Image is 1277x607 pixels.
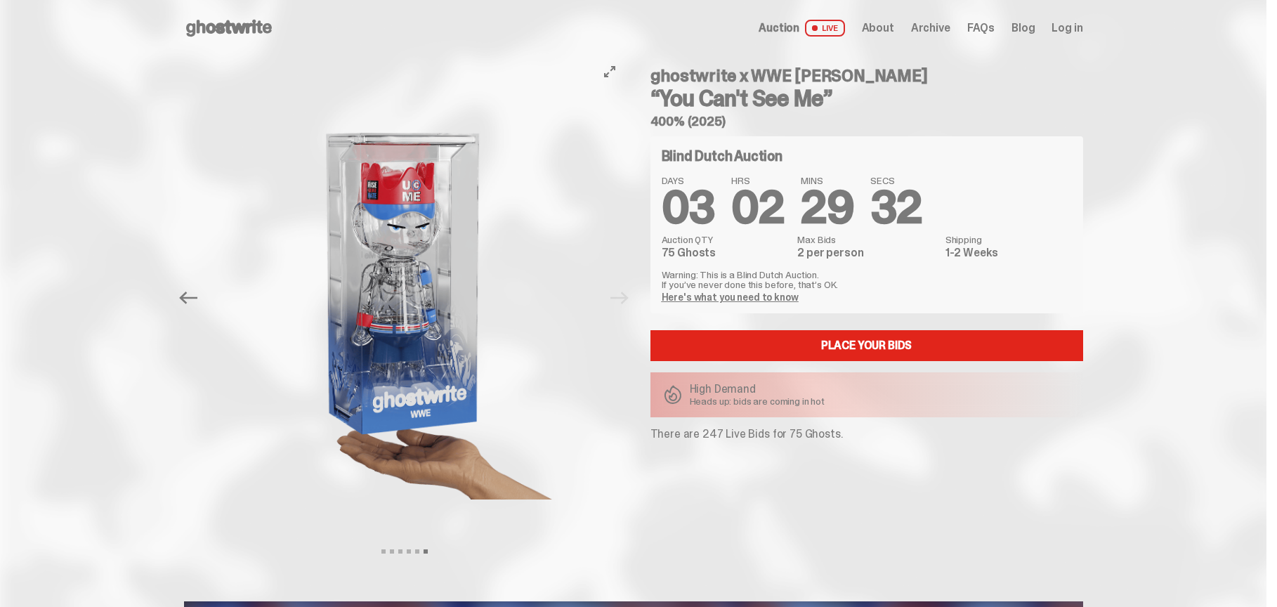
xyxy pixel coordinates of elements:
[731,176,784,185] span: HRS
[862,22,894,34] a: About
[662,235,790,244] dt: Auction QTY
[650,330,1083,361] a: Place your Bids
[173,282,204,313] button: Previous
[662,247,790,259] dd: 75 Ghosts
[662,149,782,163] h4: Blind Dutch Auction
[801,178,853,237] span: 29
[650,87,1083,110] h3: “You Can't See Me”
[797,247,936,259] dd: 2 per person
[662,178,715,237] span: 03
[967,22,995,34] a: FAQs
[407,549,411,554] button: View slide 4
[1052,22,1082,34] a: Log in
[797,235,936,244] dt: Max Bids
[870,176,922,185] span: SECS
[759,22,799,34] span: Auction
[731,178,784,237] span: 02
[1011,22,1035,34] a: Blog
[690,396,825,406] p: Heads up: bids are coming in hot
[870,178,922,237] span: 32
[662,291,799,303] a: Here's what you need to know
[911,22,950,34] a: Archive
[690,384,825,395] p: High Demand
[601,63,618,80] button: View full-screen
[945,247,1072,259] dd: 1-2 Weeks
[424,549,428,554] button: View slide 6
[662,270,1072,289] p: Warning: This is a Blind Dutch Auction. If you’ve never done this before, that’s OK.
[415,549,419,554] button: View slide 5
[759,20,844,37] a: Auction LIVE
[805,20,845,37] span: LIVE
[650,67,1083,84] h4: ghostwrite x WWE [PERSON_NAME]
[801,176,853,185] span: MINS
[662,176,715,185] span: DAYS
[390,549,394,554] button: View slide 2
[650,429,1083,440] p: There are 247 Live Bids for 75 Ghosts.
[945,235,1072,244] dt: Shipping
[650,115,1083,128] h5: 400% (2025)
[398,549,402,554] button: View slide 3
[211,56,598,540] img: ghostwrite%20wwe%20scale.png
[381,549,386,554] button: View slide 1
